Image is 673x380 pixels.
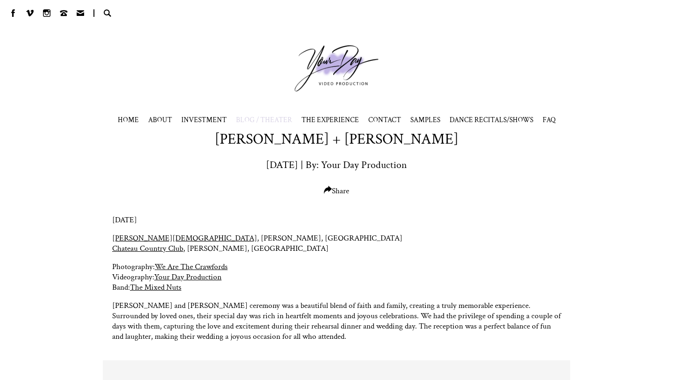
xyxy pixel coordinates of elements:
span: DANCE RECITALS/SHOWS [450,115,533,124]
p: Photography: Videography: Band: [112,262,561,292]
a: Your Day Production Logo [280,31,393,106]
a: BLOG / THEATER [236,115,292,124]
a: FAQ [543,115,556,124]
a: HOME [118,115,139,124]
a: THE EXPERIENCE [301,115,359,124]
a: [PERSON_NAME][DEMOGRAPHIC_DATA] [112,233,257,243]
span: Share [324,186,349,196]
a: We Are The Crawfords [155,262,228,272]
a: Chateau Country Club [112,243,183,254]
p: [DATE] | By: Your Day Production [266,158,407,172]
p: , [PERSON_NAME], [GEOGRAPHIC_DATA] , [PERSON_NAME], [GEOGRAPHIC_DATA] [112,233,561,254]
a: The Mixed Nuts [130,282,181,292]
a: INVESTMENT [181,115,227,124]
p: [DATE] [112,215,561,225]
span: SAMPLES [410,115,440,124]
a: CONTACT [368,115,401,124]
a: ABOUT [148,115,172,124]
a: Your Day Production [154,272,222,282]
h1: [PERSON_NAME] + [PERSON_NAME] [215,129,458,149]
p: [PERSON_NAME] and [PERSON_NAME] ceremony was a beautiful blend of faith and family, creating a tr... [112,300,561,342]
